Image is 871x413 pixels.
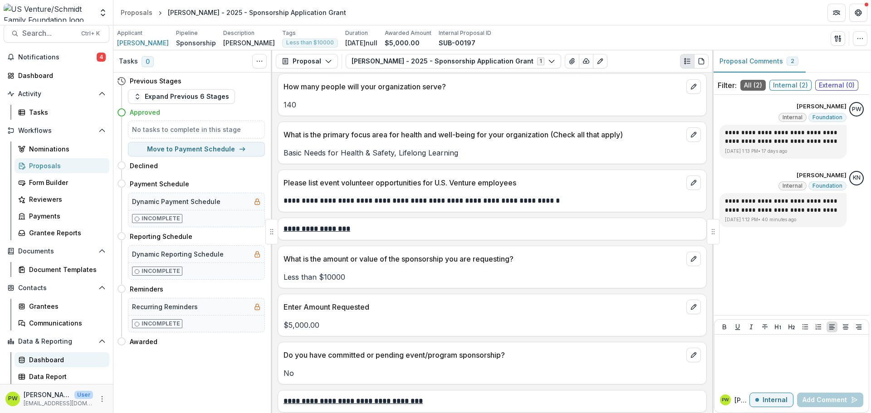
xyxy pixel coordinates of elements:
button: More [97,394,108,404]
p: What is the amount or value of the sponsorship you are requesting? [284,253,683,264]
span: Internal ( 2 ) [769,80,812,91]
p: No [284,368,701,379]
div: Payments [29,211,102,221]
span: Less than $10000 [286,39,334,46]
p: [PERSON_NAME] [734,395,749,405]
a: Tasks [15,105,109,120]
button: Proposal Comments [712,50,806,73]
button: Internal [749,393,793,407]
p: Incomplete [142,267,180,275]
p: [EMAIL_ADDRESS][DOMAIN_NAME] [24,399,93,408]
button: Open Contacts [4,281,109,295]
div: Communications [29,318,102,328]
span: Foundation [812,114,842,121]
p: [PERSON_NAME] [223,38,275,48]
button: Move to Payment Schedule [128,142,265,156]
span: Internal [783,114,802,121]
div: Dashboard [18,71,102,80]
p: [PERSON_NAME] [797,171,847,180]
a: Payments [15,209,109,224]
a: Form Builder [15,175,109,190]
a: Data Report [15,369,109,384]
h5: Dynamic Payment Schedule [132,197,220,206]
div: Document Templates [29,265,102,274]
div: Reviewers [29,194,102,204]
span: 0 [142,56,154,67]
button: Proposal [276,54,338,68]
span: Foundation [812,183,842,189]
p: Filter: [718,80,737,91]
span: External ( 0 ) [815,80,858,91]
h4: Reporting Schedule [130,232,192,241]
div: Grantees [29,301,102,311]
div: Proposals [121,8,152,17]
button: Add Comment [797,393,863,407]
button: Open Documents [4,244,109,258]
button: edit [686,175,701,190]
p: Description [223,29,254,37]
a: [PERSON_NAME] [117,38,169,48]
span: All ( 2 ) [740,80,766,91]
nav: breadcrumb [117,6,350,19]
button: PDF view [694,54,709,68]
p: [DATE] 1:12 PM • 40 minutes ago [725,216,841,223]
button: edit [686,252,701,266]
p: Awarded Amount [385,29,431,37]
p: Applicant [117,29,142,37]
p: $5,000.00 [385,38,420,48]
h5: No tasks to complete in this stage [132,125,261,134]
button: Open Data & Reporting [4,334,109,349]
a: Proposals [15,158,109,173]
button: Underline [732,321,743,332]
div: Dashboard [29,355,102,364]
button: Align Right [853,321,864,332]
button: Get Help [849,4,867,22]
div: Parker Wolf [722,398,729,402]
button: edit [686,348,701,362]
a: Dashboard [4,68,109,83]
p: Incomplete [142,214,180,223]
p: Pipeline [176,29,198,37]
button: Heading 1 [773,321,783,332]
p: Please list event volunteer opportunities for U.S. Venture employees [284,177,683,188]
p: Sponsorship [176,38,216,48]
a: Grantee Reports [15,225,109,240]
p: [DATE] 1:13 PM • 17 days ago [725,148,841,155]
button: edit [686,300,701,314]
h3: Tasks [119,58,138,65]
p: How many people will your organization serve? [284,81,683,92]
button: View Attached Files [565,54,579,68]
span: Workflows [18,127,95,135]
p: [PERSON_NAME] [24,390,71,399]
div: Ctrl + K [79,29,102,39]
p: 140 [284,99,701,110]
a: Nominations [15,141,109,156]
a: Proposals [117,6,156,19]
p: Internal [763,396,788,404]
a: Communications [15,316,109,330]
p: Duration [345,29,368,37]
button: Strike [759,321,770,332]
div: Nominations [29,144,102,154]
p: SUB-00197 [439,38,475,48]
a: Grantees [15,299,109,314]
div: Parker Wolf [8,396,18,402]
span: 2 [791,58,794,64]
button: Bullet List [800,321,811,332]
p: Incomplete [142,320,180,328]
p: User [74,391,93,399]
h4: Previous Stages [130,76,181,86]
button: Bold [719,321,730,332]
button: Edit as form [593,54,607,68]
h5: Recurring Reminders [132,302,198,311]
p: $5,000.00 [284,320,701,330]
button: Toggle View Cancelled Tasks [252,54,267,68]
div: Parker Wolf [852,107,861,112]
button: Open Activity [4,87,109,101]
div: Katrina Nelson [853,175,861,181]
button: Align Left [827,321,837,332]
button: Heading 2 [786,321,797,332]
div: Proposals [29,161,102,170]
p: [DATE]null [345,38,377,48]
a: Dashboard [15,352,109,367]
